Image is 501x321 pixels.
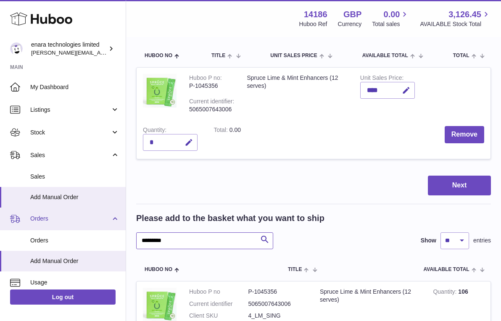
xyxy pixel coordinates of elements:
span: Sales [30,151,111,159]
span: Sales [30,173,119,181]
label: Total [214,126,229,135]
button: Remove [445,126,484,143]
span: Add Manual Order [30,193,119,201]
strong: 14186 [304,9,327,20]
span: Orders [30,237,119,245]
div: Current identifier [189,98,234,107]
div: P-1045356 [189,82,234,90]
span: Stock [30,129,111,137]
span: entries [473,237,491,245]
strong: GBP [343,9,361,20]
div: Huboo Ref [299,20,327,28]
div: Currency [338,20,362,28]
span: 0.00 [384,9,400,20]
div: enara technologies limited [31,41,107,57]
span: Huboo no [145,53,172,58]
button: Next [428,176,491,195]
span: Orders [30,215,111,223]
label: Show [421,237,436,245]
span: AVAILABLE Total [424,267,469,272]
dt: Huboo P no [189,288,248,296]
a: 3,126.45 AVAILABLE Stock Total [420,9,491,28]
dt: Current identifier [189,300,248,308]
span: Add Manual Order [30,257,119,265]
span: AVAILABLE Stock Total [420,20,491,28]
span: Listings [30,106,111,114]
label: Quantity [143,126,166,135]
span: Total sales [372,20,409,28]
span: Title [211,53,225,58]
span: 0.00 [229,126,241,133]
span: My Dashboard [30,83,119,91]
label: Unit Sales Price [360,74,403,83]
span: 3,126.45 [448,9,481,20]
dd: P-1045356 [248,288,308,296]
td: Spruce Lime & Mint Enhancers (12 serves) [240,68,353,120]
a: Log out [10,289,116,305]
div: Huboo P no [189,74,222,83]
div: 5065007643006 [189,105,234,113]
img: Dee@enara.co [10,42,23,55]
span: Usage [30,279,119,287]
span: AVAILABLE Total [362,53,408,58]
dd: 5065007643006 [248,300,308,308]
h2: Please add to the basket what you want to ship [136,213,324,224]
strong: Quantity [433,288,458,297]
img: Spruce Lime & Mint Enhancers (12 serves) [143,74,177,108]
span: [PERSON_NAME][EMAIL_ADDRESS][DOMAIN_NAME] [31,49,169,56]
span: Total [453,53,469,58]
span: Huboo no [145,267,172,272]
dd: 4_LM_SING [248,312,308,320]
dt: Client SKU [189,312,248,320]
a: 0.00 Total sales [372,9,409,28]
span: Unit Sales Price [270,53,317,58]
span: Title [288,267,302,272]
